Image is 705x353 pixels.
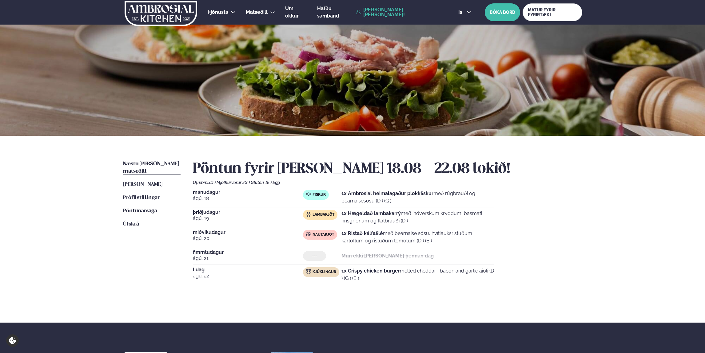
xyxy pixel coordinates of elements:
[123,208,157,214] span: Pöntunarsaga
[123,181,162,188] a: [PERSON_NAME]
[458,10,464,15] span: is
[313,270,336,275] span: Kjúklingur
[341,267,494,282] p: melted cheddar , bacon and garlic aioli (D ) (G ) (E )
[193,180,582,185] div: Ofnæmi:
[317,5,353,20] a: Hafðu samband
[313,232,334,237] span: Nautakjöt
[193,160,582,178] h2: Pöntun fyrir [PERSON_NAME] 18.08 - 22.08 lokið!
[317,6,339,19] span: Hafðu samband
[193,210,303,215] span: þriðjudagur
[356,7,444,17] a: [PERSON_NAME] [PERSON_NAME]!
[341,268,400,274] strong: 1x Crispy chicken burger
[124,1,198,26] img: logo
[341,253,434,259] strong: Mun ekki [PERSON_NAME] þennan dag
[193,215,303,222] span: ágú. 19
[312,253,317,258] span: ---
[341,210,494,225] p: með indverskum kryddum, basmati hrísgrjónum og flatbrauði (D )
[341,190,433,196] strong: 1x Ambrosial heimalagaður plokkfiskur
[123,182,162,187] span: [PERSON_NAME]
[341,230,494,245] p: með bearnaise sósu, hvítlauksristuðum kartöflum og ristuðum tómötum (D ) (E )
[306,269,311,274] img: chicken.svg
[123,195,160,200] span: Prófílstillingar
[123,222,139,227] span: Útskrá
[453,10,476,15] button: is
[285,5,307,20] a: Um okkur
[313,212,334,217] span: Lambakjöt
[193,255,303,262] span: ágú. 21
[246,9,268,16] a: Matseðill
[306,192,311,197] img: fish.svg
[313,192,326,197] span: Fiskur
[193,250,303,255] span: fimmtudagur
[193,190,303,195] span: mánudagur
[243,180,266,185] span: (G ) Glúten ,
[193,195,303,202] span: ágú. 18
[123,160,181,175] a: Næstu [PERSON_NAME] matseðill
[285,6,299,19] span: Um okkur
[6,334,19,347] a: Cookie settings
[123,194,160,202] a: Prófílstillingar
[306,232,311,237] img: beef.svg
[123,161,179,174] span: Næstu [PERSON_NAME] matseðill
[306,212,311,217] img: Lamb.svg
[123,221,139,228] a: Útskrá
[209,180,243,185] span: (D ) Mjólkurvörur ,
[341,190,494,205] p: með rúgbrauði og bearnaisesósu (D ) (G )
[193,267,303,272] span: Í dag
[193,272,303,280] span: ágú. 22
[341,230,383,236] strong: 1x Ristað kálfafilé
[208,9,228,15] span: Þjónusta
[208,9,228,16] a: Þjónusta
[193,235,303,242] span: ágú. 20
[485,3,520,21] button: BÓKA BORÐ
[341,210,401,216] strong: 1x Hægeldað lambakarrý
[266,180,280,185] span: (E ) Egg
[523,3,582,21] a: MATUR FYRIR FYRIRTÆKI
[193,230,303,235] span: miðvikudagur
[123,207,157,215] a: Pöntunarsaga
[246,9,268,15] span: Matseðill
